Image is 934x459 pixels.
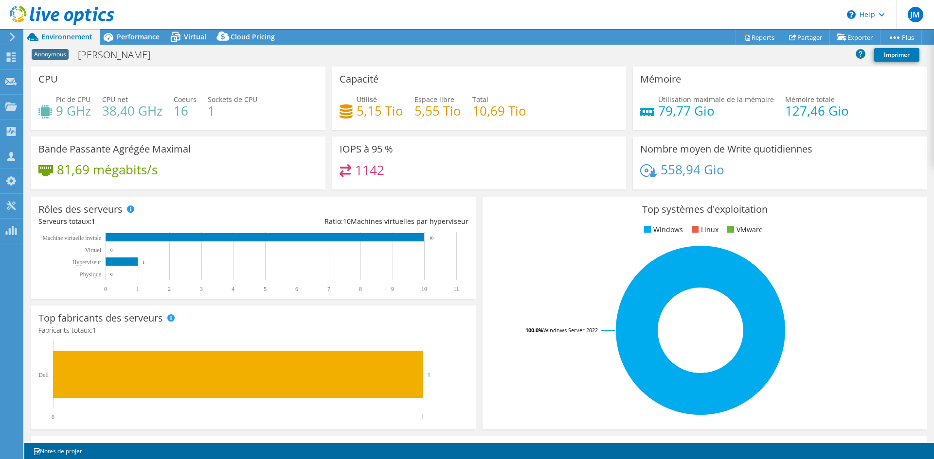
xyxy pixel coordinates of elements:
span: 1 [92,325,96,335]
h4: Fabricants totaux: [38,325,468,336]
span: Utilisation maximale de la mémoire [658,95,774,104]
a: Partager [782,30,830,45]
li: Windows [642,224,683,235]
h4: 38,40 GHz [102,105,162,116]
svg: \n [847,10,856,19]
h3: Top fabricants des serveurs [38,313,163,323]
h3: Nombre moyen de Write quotidiennes [640,144,812,154]
span: JM [908,7,923,22]
h4: 1 [208,105,257,116]
h3: Mémoire [640,74,681,85]
text: 1 [143,260,145,265]
li: Linux [689,224,718,235]
text: 4 [232,286,234,292]
text: 9 [391,286,394,292]
div: Serveurs totaux: [38,216,253,227]
span: Mémoire totale [785,95,835,104]
h4: 1142 [355,165,384,175]
text: 11 [453,286,459,292]
h3: Top systèmes d'exploitation [490,204,920,215]
text: 0 [110,272,113,277]
a: Notes de projet [26,445,89,457]
text: 0 [104,286,107,292]
span: Total [472,95,488,104]
span: Cloud Pricing [231,32,275,41]
span: Pic de CPU [56,95,90,104]
h3: CPU [38,74,58,85]
span: Performance [117,32,160,41]
tspan: Machine virtuelle invitée [42,235,101,241]
text: 1 [421,414,424,421]
h1: [PERSON_NAME] [73,50,165,60]
span: Coeurs [174,95,197,104]
text: 10 [429,236,434,240]
h4: 81,69 mégabits/s [57,164,158,175]
h4: 558,94 Gio [661,164,724,175]
span: Virtual [184,32,206,41]
h4: 127,46 Gio [785,105,849,116]
text: 0 [110,248,113,253]
h4: 16 [174,105,197,116]
span: Espace libre [414,95,454,104]
h3: Rôles des serveurs [38,204,123,215]
text: Physique [80,271,101,278]
text: 2 [168,286,171,292]
text: 6 [295,286,298,292]
div: Ratio: Machines virtuelles par hyperviseur [253,216,468,227]
h4: 5,15 Tio [357,105,403,116]
h4: 79,77 Gio [658,105,774,116]
h3: Capacité [340,74,378,85]
text: 1 [428,372,431,377]
h3: Bande Passante Agrégée Maximal [38,144,191,154]
text: 10 [421,286,427,292]
h3: IOPS à 95 % [340,144,393,154]
text: 1 [136,286,139,292]
h4: 10,69 Tio [472,105,526,116]
a: Reports [736,30,782,45]
tspan: Windows Server 2022 [543,326,598,334]
text: 3 [200,286,203,292]
text: Hyperviseur [72,259,101,266]
text: 5 [264,286,267,292]
span: Utilisé [357,95,377,104]
a: Plus [880,30,922,45]
span: CPU net [102,95,128,104]
h4: 5,55 Tio [414,105,461,116]
span: Sockets de CPU [208,95,257,104]
a: Imprimer [874,48,919,62]
li: VMware [725,224,763,235]
text: 0 [52,414,54,421]
text: 7 [327,286,330,292]
a: Exporter [829,30,880,45]
span: 10 [343,217,351,226]
span: Anonymous [32,49,69,60]
text: Virtuel [85,247,102,254]
h4: 9 GHz [56,105,91,116]
span: 1 [91,217,95,226]
span: Environnement [41,32,92,41]
tspan: 100.0% [525,326,543,334]
text: 8 [359,286,362,292]
text: Dell [38,372,49,378]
